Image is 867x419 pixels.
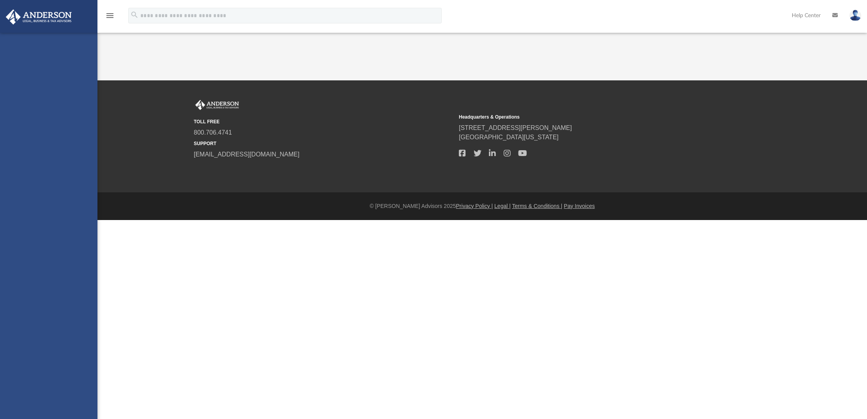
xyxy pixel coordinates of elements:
[459,124,572,131] a: [STREET_ADDRESS][PERSON_NAME]
[194,100,241,110] img: Anderson Advisors Platinum Portal
[194,129,232,136] a: 800.706.4741
[564,203,595,209] a: Pay Invoices
[105,15,115,20] a: menu
[494,203,511,209] a: Legal |
[105,11,115,20] i: menu
[849,10,861,21] img: User Pic
[130,11,139,19] i: search
[459,134,559,140] a: [GEOGRAPHIC_DATA][US_STATE]
[194,151,299,158] a: [EMAIL_ADDRESS][DOMAIN_NAME]
[97,202,867,210] div: © [PERSON_NAME] Advisors 2025
[456,203,493,209] a: Privacy Policy |
[459,114,718,121] small: Headquarters & Operations
[4,9,74,25] img: Anderson Advisors Platinum Portal
[194,140,453,147] small: SUPPORT
[194,118,453,125] small: TOLL FREE
[512,203,563,209] a: Terms & Conditions |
